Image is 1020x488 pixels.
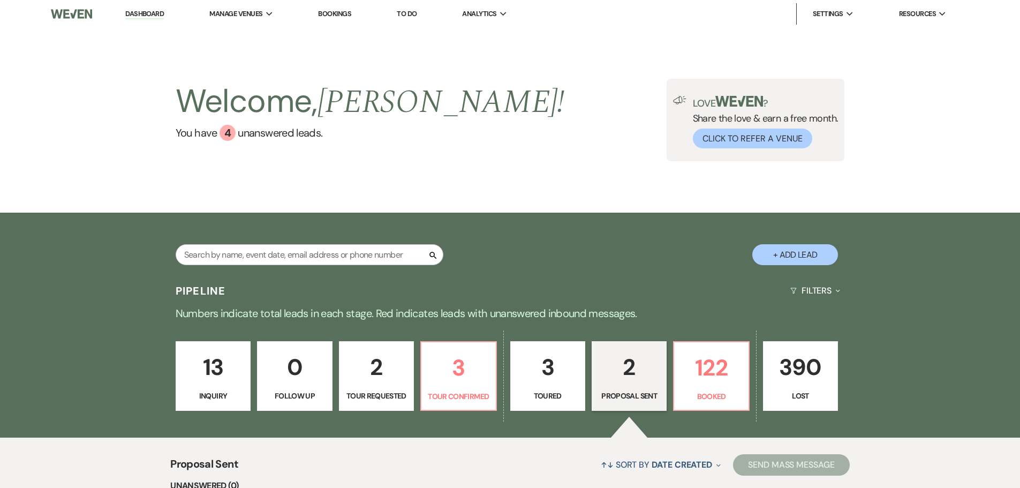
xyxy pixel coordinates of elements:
[592,341,667,411] a: 2Proposal Sent
[346,349,407,385] p: 2
[763,341,838,411] a: 390Lost
[264,349,325,385] p: 0
[715,96,763,107] img: weven-logo-green.svg
[693,129,812,148] button: Click to Refer a Venue
[176,125,565,141] a: You have 4 unanswered leads.
[517,349,578,385] p: 3
[599,390,660,402] p: Proposal Sent
[176,341,251,411] a: 13Inquiry
[125,9,164,19] a: Dashboard
[170,456,238,479] span: Proposal Sent
[397,9,417,18] a: To Do
[257,341,332,411] a: 0Follow Up
[183,390,244,402] p: Inquiry
[733,454,850,476] button: Send Mass Message
[318,9,351,18] a: Bookings
[176,79,565,125] h2: Welcome,
[209,9,262,19] span: Manage Venues
[681,350,742,386] p: 122
[899,9,936,19] span: Resources
[176,244,443,265] input: Search by name, event date, email address or phone number
[599,349,660,385] p: 2
[420,341,496,411] a: 3Tour Confirmed
[813,9,843,19] span: Settings
[673,96,686,104] img: loud-speaker-illustration.svg
[681,391,742,402] p: Booked
[517,390,578,402] p: Toured
[125,305,896,322] p: Numbers indicate total leads in each stage. Red indicates leads with unanswered inbound messages.
[176,283,226,298] h3: Pipeline
[428,350,489,386] p: 3
[339,341,414,411] a: 2Tour Requested
[770,390,831,402] p: Lost
[318,78,565,127] span: [PERSON_NAME] !
[346,390,407,402] p: Tour Requested
[510,341,585,411] a: 3Toured
[786,276,844,305] button: Filters
[686,96,838,148] div: Share the love & earn a free month.
[673,341,749,411] a: 122Booked
[462,9,496,19] span: Analytics
[693,96,838,108] p: Love ?
[752,244,838,265] button: + Add Lead
[601,459,614,470] span: ↑↓
[652,459,712,470] span: Date Created
[51,3,92,25] img: Weven Logo
[770,349,831,385] p: 390
[220,125,236,141] div: 4
[264,390,325,402] p: Follow Up
[428,391,489,402] p: Tour Confirmed
[183,349,244,385] p: 13
[596,451,725,479] button: Sort By Date Created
